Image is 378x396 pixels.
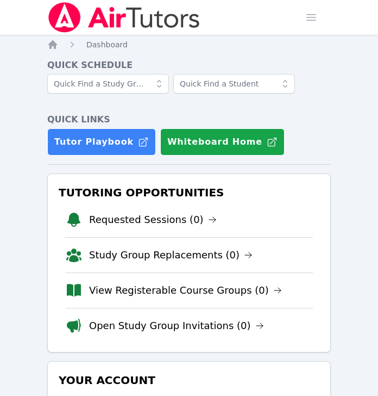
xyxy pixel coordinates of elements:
[56,183,322,202] h3: Tutoring Opportunities
[47,2,201,33] img: Air Tutors
[47,113,331,126] h4: Quick Links
[89,212,217,227] a: Requested Sessions (0)
[47,74,169,94] input: Quick Find a Study Group
[56,370,322,390] h3: Your Account
[47,59,331,72] h4: Quick Schedule
[173,74,295,94] input: Quick Find a Student
[47,39,331,50] nav: Breadcrumb
[89,283,282,298] a: View Registerable Course Groups (0)
[86,40,128,49] span: Dashboard
[89,247,253,263] a: Study Group Replacements (0)
[47,128,156,156] a: Tutor Playbook
[160,128,285,156] button: Whiteboard Home
[86,39,128,50] a: Dashboard
[89,318,264,333] a: Open Study Group Invitations (0)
